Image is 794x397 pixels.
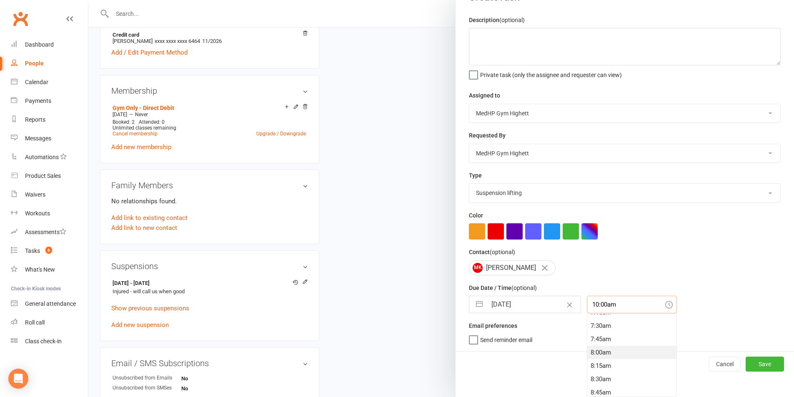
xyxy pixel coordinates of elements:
a: Calendar [11,73,88,92]
div: What's New [25,266,55,273]
small: (optional) [499,17,525,23]
div: 8:30am [587,372,676,386]
small: (optional) [490,249,515,255]
div: General attendance [25,300,76,307]
a: Messages [11,129,88,148]
label: Assigned to [469,91,500,100]
div: Product Sales [25,172,61,179]
label: Color [469,211,483,220]
span: Send reminder email [480,334,532,343]
div: People [25,60,44,67]
small: (optional) [511,285,537,291]
div: Automations [25,154,59,160]
a: Product Sales [11,167,88,185]
a: What's New [11,260,88,279]
label: Type [469,171,482,180]
button: Save [746,357,784,372]
a: Roll call [11,313,88,332]
button: Clear Date [562,297,577,312]
a: Reports [11,110,88,129]
div: Roll call [25,319,45,326]
button: Cancel [709,357,741,372]
label: Email preferences [469,321,517,330]
a: Payments [11,92,88,110]
a: Assessments [11,223,88,242]
div: Waivers [25,191,45,198]
label: Description [469,15,525,25]
a: Tasks 6 [11,242,88,260]
div: Payments [25,97,51,104]
a: Automations [11,148,88,167]
div: Tasks [25,247,40,254]
div: 7:45am [587,332,676,346]
div: Workouts [25,210,50,217]
div: 7:30am [587,319,676,332]
div: Dashboard [25,41,54,48]
div: Assessments [25,229,66,235]
div: 8:15am [587,359,676,372]
div: [PERSON_NAME] [469,260,556,275]
div: Messages [25,135,51,142]
span: MK [473,263,483,273]
label: Contact [469,247,515,257]
span: 6 [45,247,52,254]
a: People [11,54,88,73]
label: Requested By [469,131,506,140]
div: Calendar [25,79,48,85]
span: Private task (only the assignee and requester can view) [480,69,622,78]
label: Due Date / Time [469,283,537,292]
a: Workouts [11,204,88,223]
a: Clubworx [10,8,31,29]
div: 8:00am [587,346,676,359]
div: Open Intercom Messenger [8,369,28,389]
a: Waivers [11,185,88,204]
div: Class check-in [25,338,62,345]
div: Reports [25,116,45,123]
a: General attendance kiosk mode [11,295,88,313]
a: Class kiosk mode [11,332,88,351]
a: Dashboard [11,35,88,54]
